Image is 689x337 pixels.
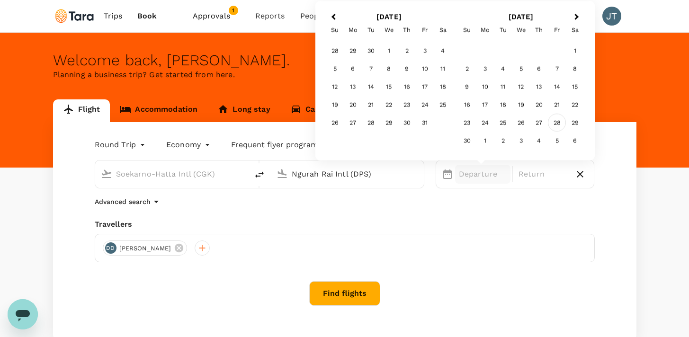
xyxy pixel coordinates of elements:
[548,21,566,39] div: Friday
[362,114,380,132] div: Choose Tuesday, October 28th, 2025
[380,42,398,60] div: Choose Wednesday, October 1st, 2025
[548,114,566,132] div: Choose Friday, November 28th, 2025
[95,196,162,207] button: Advanced search
[137,10,157,22] span: Book
[566,114,584,132] div: Choose Saturday, November 29th, 2025
[494,21,512,39] div: Tuesday
[434,96,452,114] div: Choose Saturday, October 25th, 2025
[417,173,419,175] button: Open
[326,114,344,132] div: Choose Sunday, October 26th, 2025
[248,163,271,186] button: delete
[229,6,238,15] span: 1
[459,168,507,180] p: Departure
[519,168,566,180] p: Return
[566,42,584,60] div: Choose Saturday, November 1st, 2025
[570,10,585,25] button: Next Month
[231,139,329,151] p: Frequent flyer programme
[53,6,97,27] img: Tara Climate Ltd
[362,78,380,96] div: Choose Tuesday, October 14th, 2025
[326,21,344,39] div: Sunday
[566,96,584,114] div: Choose Saturday, November 22nd, 2025
[326,60,344,78] div: Choose Sunday, October 5th, 2025
[325,10,340,25] button: Previous Month
[548,96,566,114] div: Choose Friday, November 21st, 2025
[476,132,494,150] div: Choose Monday, December 1st, 2025
[566,132,584,150] div: Choose Saturday, December 6th, 2025
[458,96,476,114] div: Choose Sunday, November 16th, 2025
[434,60,452,78] div: Choose Saturday, October 11th, 2025
[116,167,228,181] input: Depart from
[512,96,530,114] div: Choose Wednesday, November 19th, 2025
[326,42,344,60] div: Choose Sunday, September 28th, 2025
[566,21,584,39] div: Saturday
[476,114,494,132] div: Choose Monday, November 24th, 2025
[323,12,455,21] h2: [DATE]
[476,60,494,78] div: Choose Monday, November 3rd, 2025
[458,114,476,132] div: Choose Sunday, November 23rd, 2025
[458,132,476,150] div: Choose Sunday, November 30th, 2025
[344,78,362,96] div: Choose Monday, October 13th, 2025
[530,21,548,39] div: Thursday
[398,78,416,96] div: Choose Thursday, October 16th, 2025
[53,99,110,122] a: Flight
[95,219,595,230] div: Travellers
[53,52,636,69] div: Welcome back , [PERSON_NAME] .
[530,60,548,78] div: Choose Thursday, November 6th, 2025
[530,132,548,150] div: Choose Thursday, December 4th, 2025
[494,114,512,132] div: Choose Tuesday, November 25th, 2025
[292,167,404,181] input: Going to
[95,197,151,206] p: Advanced search
[398,42,416,60] div: Choose Thursday, October 2nd, 2025
[362,42,380,60] div: Choose Tuesday, September 30th, 2025
[530,78,548,96] div: Choose Thursday, November 13th, 2025
[362,96,380,114] div: Choose Tuesday, October 21st, 2025
[362,60,380,78] div: Choose Tuesday, October 7th, 2025
[494,78,512,96] div: Choose Tuesday, November 11th, 2025
[95,137,148,152] div: Round Trip
[512,21,530,39] div: Wednesday
[398,96,416,114] div: Choose Thursday, October 23rd, 2025
[458,21,476,39] div: Sunday
[476,96,494,114] div: Choose Monday, November 17th, 2025
[53,69,636,80] p: Planning a business trip? Get started from here.
[416,96,434,114] div: Choose Friday, October 24th, 2025
[114,244,177,253] span: [PERSON_NAME]
[362,21,380,39] div: Tuesday
[548,132,566,150] div: Choose Friday, December 5th, 2025
[476,21,494,39] div: Monday
[231,139,340,151] button: Frequent flyer programme
[512,78,530,96] div: Choose Wednesday, November 12th, 2025
[103,240,188,256] div: DD[PERSON_NAME]
[494,60,512,78] div: Choose Tuesday, November 4th, 2025
[512,132,530,150] div: Choose Wednesday, December 3rd, 2025
[344,114,362,132] div: Choose Monday, October 27th, 2025
[110,99,207,122] a: Accommodation
[548,78,566,96] div: Choose Friday, November 14th, 2025
[326,42,452,132] div: Month October, 2025
[458,78,476,96] div: Choose Sunday, November 9th, 2025
[380,60,398,78] div: Choose Wednesday, October 8th, 2025
[566,78,584,96] div: Choose Saturday, November 15th, 2025
[166,137,212,152] div: Economy
[326,96,344,114] div: Choose Sunday, October 19th, 2025
[380,96,398,114] div: Choose Wednesday, October 22nd, 2025
[416,21,434,39] div: Friday
[530,114,548,132] div: Choose Thursday, November 27th, 2025
[207,99,280,122] a: Long stay
[602,7,621,26] div: JT
[476,78,494,96] div: Choose Monday, November 10th, 2025
[416,78,434,96] div: Choose Friday, October 17th, 2025
[344,21,362,39] div: Monday
[280,99,354,122] a: Car rental
[326,78,344,96] div: Choose Sunday, October 12th, 2025
[255,10,285,22] span: Reports
[398,21,416,39] div: Thursday
[380,21,398,39] div: Wednesday
[434,42,452,60] div: Choose Saturday, October 4th, 2025
[548,60,566,78] div: Choose Friday, November 7th, 2025
[458,42,584,150] div: Month November, 2025
[455,12,587,21] h2: [DATE]
[344,60,362,78] div: Choose Monday, October 6th, 2025
[398,114,416,132] div: Choose Thursday, October 30th, 2025
[494,132,512,150] div: Choose Tuesday, December 2nd, 2025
